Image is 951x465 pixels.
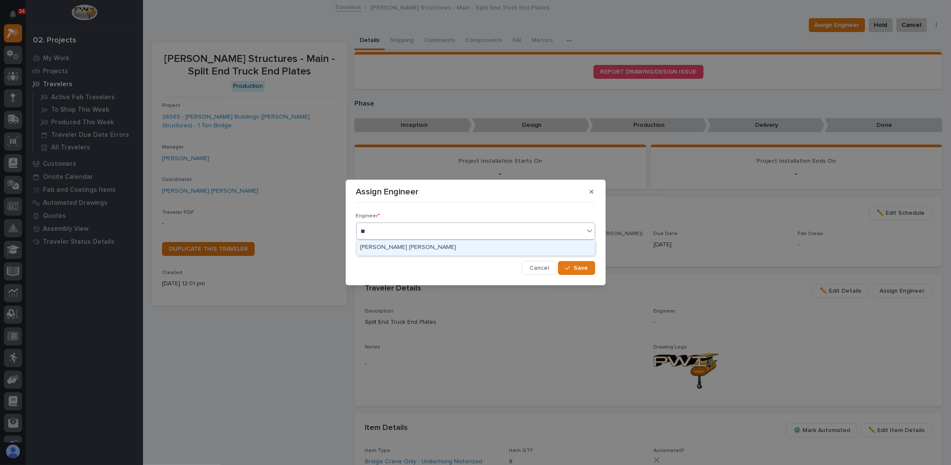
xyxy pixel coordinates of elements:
span: Save [574,264,588,272]
button: Cancel [522,261,556,275]
p: Assign Engineer [356,187,419,197]
div: Ben Lee Miller [357,240,595,255]
span: Cancel [529,264,549,272]
button: Save [558,261,595,275]
span: Engineer [356,213,380,219]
